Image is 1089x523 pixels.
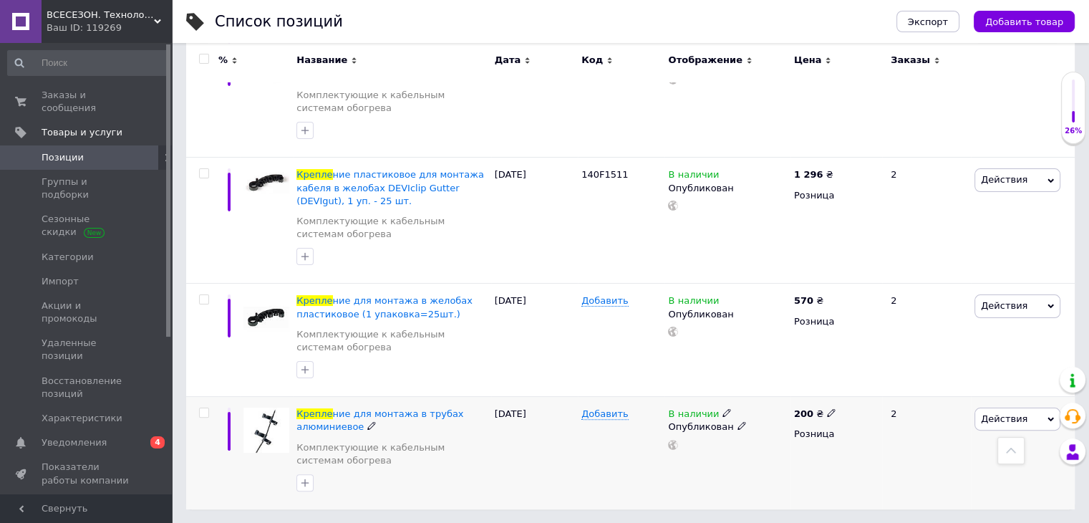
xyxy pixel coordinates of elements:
[42,151,84,164] span: Позиции
[882,32,971,158] div: 0
[1062,126,1085,136] div: 26%
[243,168,289,193] img: Крепление пластиковое для монтажа кабеля в желобах DEVIclip Gutter (DEVIgut), 1 уп. - 25 шт.
[882,284,971,397] div: 2
[7,50,169,76] input: Поиск
[296,89,487,115] a: Комплектующие к кабельным системам обогрева
[891,54,930,67] span: Заказы
[794,408,836,421] div: ₴
[42,89,132,115] span: Заказы и сообщения
[296,295,473,319] a: Крепление для монтажа в желобах пластиковое (1 упаковка=25шт.)
[581,54,603,67] span: Код
[908,16,948,27] span: Экспорт
[296,408,332,419] span: Крепле
[296,328,487,354] a: Комплектующие к кабельным системам обогрева
[668,295,719,310] span: В наличии
[42,461,132,486] span: Показатели работы компании
[981,300,1027,311] span: Действия
[981,413,1027,424] span: Действия
[668,408,719,423] span: В наличии
[668,182,786,195] div: Опубликован
[215,14,343,29] div: Список позиций
[42,126,122,139] span: Товары и услуги
[42,436,107,449] span: Уведомления
[47,9,154,21] span: ВСЕСЕЗОН. Технологии обогрева
[794,189,879,202] div: Розница
[581,408,628,420] span: Добавить
[668,54,742,67] span: Отображение
[581,295,628,307] span: Добавить
[296,215,487,241] a: Комплектующие к кабельным системам обогрева
[882,397,971,509] div: 2
[794,295,813,306] b: 570
[794,428,879,441] div: Розница
[42,412,122,425] span: Характеристики
[296,54,347,67] span: Название
[296,169,332,180] span: Крепле
[296,441,487,467] a: Комплектующие к кабельным системам обогрева
[42,275,79,288] span: Импорт
[668,169,719,184] span: В наличии
[794,315,879,328] div: Розница
[495,54,521,67] span: Дата
[882,158,971,284] div: 2
[581,169,628,180] span: 140F1511
[896,11,959,32] button: Экспорт
[42,337,132,363] span: Удаленные позиции
[491,284,578,397] div: [DATE]
[794,54,822,67] span: Цена
[218,54,228,67] span: %
[794,294,823,307] div: ₴
[243,408,289,453] img: Крепление для монтажа в трубах алюминиевое
[42,251,94,264] span: Категории
[491,158,578,284] div: [DATE]
[981,174,1027,185] span: Действия
[794,168,833,181] div: ₴
[985,16,1063,27] span: Добавить товар
[243,294,289,340] img: Крепление для монтажа в желобах пластиковое (1 упаковка=25шт.)
[42,213,132,239] span: Сезонные скидки
[42,299,132,325] span: Акции и промокоды
[491,32,578,158] div: [DATE]
[296,295,473,319] span: ние для монтажа в желобах пластиковое (1 упаковка=25шт.)
[296,408,463,432] a: Крепление для монтажа в трубах алюминиевое
[296,169,484,206] a: Крепление пластиковое для монтажа кабеля в желобах DEVIclip Gutter (DEVIgut), 1 уп. - 25 шт.
[296,295,332,306] span: Крепле
[668,308,786,321] div: Опубликован
[974,11,1075,32] button: Добавить товар
[150,436,165,448] span: 4
[794,169,823,180] b: 1 296
[296,169,484,206] span: ние пластиковое для монтажа кабеля в желобах DEVIclip Gutter (DEVIgut), 1 уп. - 25 шт.
[42,375,132,400] span: Восстановление позиций
[47,21,172,34] div: Ваш ID: 119269
[491,397,578,509] div: [DATE]
[794,408,813,419] b: 200
[668,421,786,433] div: Опубликован
[296,408,463,432] span: ние для монтажа в трубах алюминиевое
[42,176,132,201] span: Группы и подборки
